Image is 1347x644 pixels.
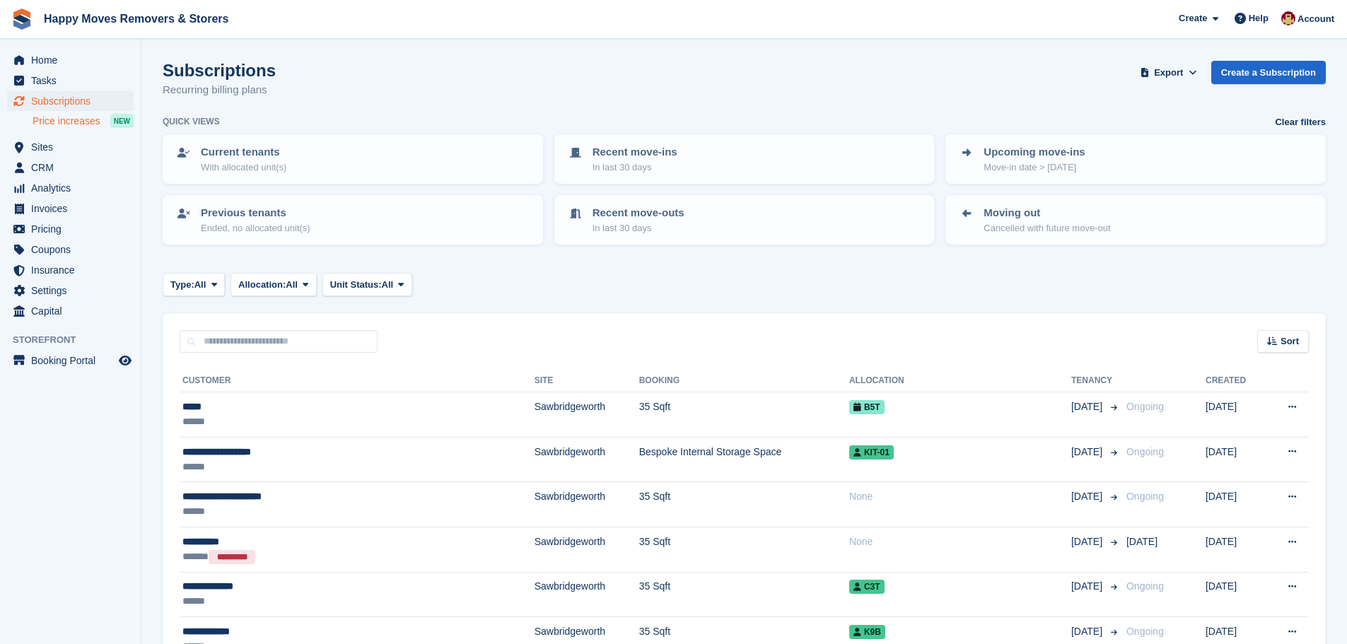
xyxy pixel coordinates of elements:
[535,482,639,527] td: Sawbridgeworth
[7,219,134,239] a: menu
[7,50,134,70] a: menu
[31,178,116,198] span: Analytics
[1138,61,1200,84] button: Export
[1071,399,1105,414] span: [DATE]
[7,199,134,218] a: menu
[31,219,116,239] span: Pricing
[984,221,1110,235] p: Cancelled with future move-out
[556,197,933,243] a: Recent move-outs In last 30 days
[849,489,1071,504] div: None
[1071,534,1105,549] span: [DATE]
[535,527,639,572] td: Sawbridgeworth
[7,351,134,370] a: menu
[1206,572,1265,617] td: [DATE]
[984,160,1085,175] p: Move-in date > [DATE]
[1206,527,1265,572] td: [DATE]
[201,144,286,160] p: Current tenants
[535,370,639,392] th: Site
[1206,370,1265,392] th: Created
[33,115,100,128] span: Price increases
[164,197,542,243] a: Previous tenants Ended, no allocated unit(s)
[38,7,234,30] a: Happy Moves Removers & Storers
[1126,491,1164,502] span: Ongoing
[1206,392,1265,438] td: [DATE]
[31,199,116,218] span: Invoices
[535,392,639,438] td: Sawbridgeworth
[322,273,412,296] button: Unit Status: All
[1071,624,1105,639] span: [DATE]
[11,8,33,30] img: stora-icon-8386f47178a22dfd0bd8f6a31ec36ba5ce8667c1dd55bd0f319d3a0aa187defe.svg
[330,278,382,292] span: Unit Status:
[13,333,141,347] span: Storefront
[31,91,116,111] span: Subscriptions
[849,534,1071,549] div: None
[849,625,885,639] span: K9B
[31,137,116,157] span: Sites
[1298,12,1334,26] span: Account
[7,91,134,111] a: menu
[535,572,639,617] td: Sawbridgeworth
[286,278,298,292] span: All
[593,205,684,221] p: Recent move-outs
[1249,11,1269,25] span: Help
[194,278,206,292] span: All
[31,158,116,177] span: CRM
[639,370,849,392] th: Booking
[7,260,134,280] a: menu
[31,301,116,321] span: Capital
[180,370,535,392] th: Customer
[7,178,134,198] a: menu
[593,144,677,160] p: Recent move-ins
[7,240,134,259] a: menu
[947,136,1324,182] a: Upcoming move-ins Move-in date > [DATE]
[7,301,134,321] a: menu
[31,260,116,280] span: Insurance
[7,158,134,177] a: menu
[31,281,116,300] span: Settings
[639,392,849,438] td: 35 Sqft
[7,281,134,300] a: menu
[849,370,1071,392] th: Allocation
[163,273,225,296] button: Type: All
[639,437,849,482] td: Bespoke Internal Storage Space
[593,221,684,235] p: In last 30 days
[1126,626,1164,637] span: Ongoing
[31,351,116,370] span: Booking Portal
[201,160,286,175] p: With allocated unit(s)
[31,50,116,70] span: Home
[31,240,116,259] span: Coupons
[1281,334,1299,349] span: Sort
[1071,370,1121,392] th: Tenancy
[639,527,849,572] td: 35 Sqft
[201,221,310,235] p: Ended, no allocated unit(s)
[1071,579,1105,594] span: [DATE]
[1275,115,1326,129] a: Clear filters
[1126,536,1158,547] span: [DATE]
[238,278,286,292] span: Allocation:
[984,205,1110,221] p: Moving out
[31,71,116,90] span: Tasks
[535,437,639,482] td: Sawbridgeworth
[163,82,276,98] p: Recurring billing plans
[170,278,194,292] span: Type:
[1211,61,1326,84] a: Create a Subscription
[639,572,849,617] td: 35 Sqft
[7,71,134,90] a: menu
[163,115,220,128] h6: Quick views
[849,580,885,594] span: C3T
[984,144,1085,160] p: Upcoming move-ins
[7,137,134,157] a: menu
[231,273,317,296] button: Allocation: All
[382,278,394,292] span: All
[639,482,849,527] td: 35 Sqft
[110,114,134,128] div: NEW
[947,197,1324,243] a: Moving out Cancelled with future move-out
[33,113,134,129] a: Price increases NEW
[163,61,276,80] h1: Subscriptions
[1071,489,1105,504] span: [DATE]
[1206,437,1265,482] td: [DATE]
[593,160,677,175] p: In last 30 days
[201,205,310,221] p: Previous tenants
[117,352,134,369] a: Preview store
[849,445,894,459] span: KIT-01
